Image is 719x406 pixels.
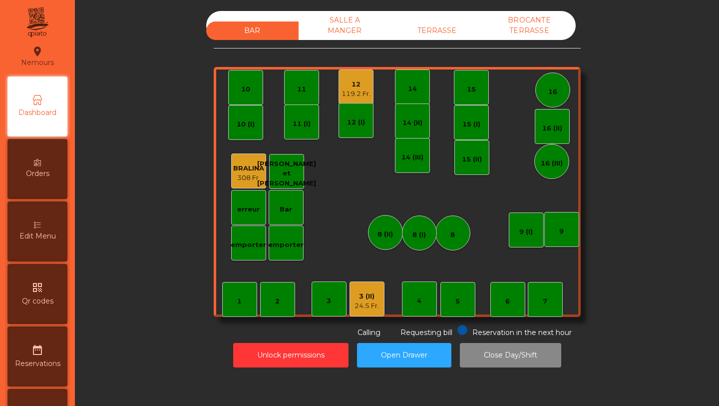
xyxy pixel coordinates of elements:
span: Edit Menu [19,231,56,241]
div: Bar [280,204,292,214]
div: emporter [268,240,304,250]
button: Unlock permissions [233,343,349,367]
div: [PERSON_NAME] et [PERSON_NAME] [257,159,316,188]
div: 12 [342,79,370,89]
button: Open Drawer [357,343,451,367]
div: 14 (II) [402,118,422,128]
span: Dashboard [18,107,56,118]
i: qr_code [31,281,43,293]
span: Calling [358,328,380,337]
div: Nemours [21,44,54,69]
div: 9 (I) [519,227,533,237]
div: 119.2 Fr. [342,89,370,99]
div: 11 (I) [293,119,311,129]
div: SALLE A MANGER [299,11,391,40]
div: 24.5 Fr. [355,301,379,311]
div: 308 Fr. [233,173,264,183]
div: 12 (I) [347,117,365,127]
div: 10 [241,84,250,94]
div: 15 [467,84,476,94]
div: emporter [231,240,266,250]
div: 1 [237,296,242,306]
div: 8 (II) [377,229,393,239]
div: BAR [206,21,299,40]
i: date_range [31,344,43,356]
div: 4 [417,296,421,306]
div: 14 (III) [401,152,423,162]
div: 2 [275,296,280,306]
div: BRALINA [233,163,264,173]
div: 16 [548,87,557,97]
div: erreur [237,204,260,214]
div: 8 (I) [412,230,426,240]
span: Orders [26,168,49,179]
img: qpiato [25,5,49,40]
button: Close Day/Shift [460,343,561,367]
div: 8 [450,230,455,240]
div: 7 [543,296,547,306]
i: location_on [31,45,43,57]
span: Requesting bill [400,328,452,337]
div: 5 [455,296,460,306]
div: 14 [408,84,417,94]
div: 9 [559,226,564,236]
div: TERRASSE [391,21,483,40]
div: 3 (II) [355,291,379,301]
div: 16 (III) [541,158,563,168]
span: Qr codes [22,296,53,306]
div: 16 (II) [542,123,562,133]
div: 3 [327,296,331,306]
div: 15 (II) [462,154,482,164]
span: Reservations [15,358,60,369]
div: 6 [505,296,510,306]
div: 11 [297,84,306,94]
span: Reservation in the next hour [472,328,572,337]
div: BROCANTE TERRASSE [483,11,576,40]
div: 10 (I) [237,119,255,129]
div: 15 (I) [462,119,480,129]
